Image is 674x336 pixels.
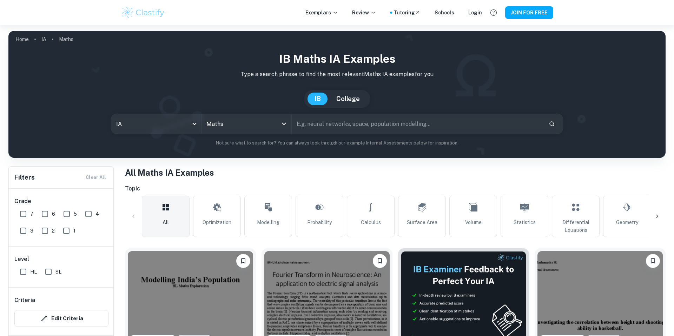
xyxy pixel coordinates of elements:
[14,255,108,263] h6: Level
[307,219,332,226] span: Probability
[394,9,421,16] a: Tutoring
[52,227,55,235] span: 2
[373,254,387,268] button: Please log in to bookmark exemplars
[30,268,37,276] span: HL
[514,219,536,226] span: Statistics
[14,197,108,206] h6: Grade
[125,184,666,193] h6: Topic
[74,210,77,218] span: 5
[352,9,376,16] p: Review
[73,227,75,235] span: 1
[407,219,437,226] span: Surface Area
[465,219,482,226] span: Volume
[163,219,169,226] span: All
[616,219,638,226] span: Geometry
[14,140,660,147] p: Not sure what to search for? You can always look through our example Internal Assessments below f...
[505,6,553,19] button: JOIN FOR FREE
[279,119,289,129] button: Open
[555,219,596,234] span: Differential Equations
[41,34,46,44] a: IA
[52,210,55,218] span: 6
[308,93,328,105] button: IB
[292,114,543,134] input: E.g. neural networks, space, population modelling...
[15,34,29,44] a: Home
[14,51,660,67] h1: IB Maths IA examples
[546,118,558,130] button: Search
[8,31,666,158] img: profile cover
[30,227,33,235] span: 3
[111,114,201,134] div: IA
[646,254,660,268] button: Please log in to bookmark exemplars
[361,219,381,226] span: Calculus
[488,7,500,19] button: Help and Feedback
[14,70,660,79] p: Type a search phrase to find the most relevant Maths IA examples for you
[55,268,61,276] span: SL
[14,173,35,182] h6: Filters
[30,210,33,218] span: 7
[468,9,482,16] a: Login
[435,9,454,16] a: Schools
[14,296,35,304] h6: Criteria
[203,219,231,226] span: Optimization
[121,6,165,20] img: Clastify logo
[305,9,338,16] p: Exemplars
[329,93,367,105] button: College
[95,210,99,218] span: 4
[125,166,666,179] h1: All Maths IA Examples
[59,35,73,43] p: Maths
[257,219,279,226] span: Modelling
[14,310,108,327] button: Edit Criteria
[236,254,250,268] button: Please log in to bookmark exemplars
